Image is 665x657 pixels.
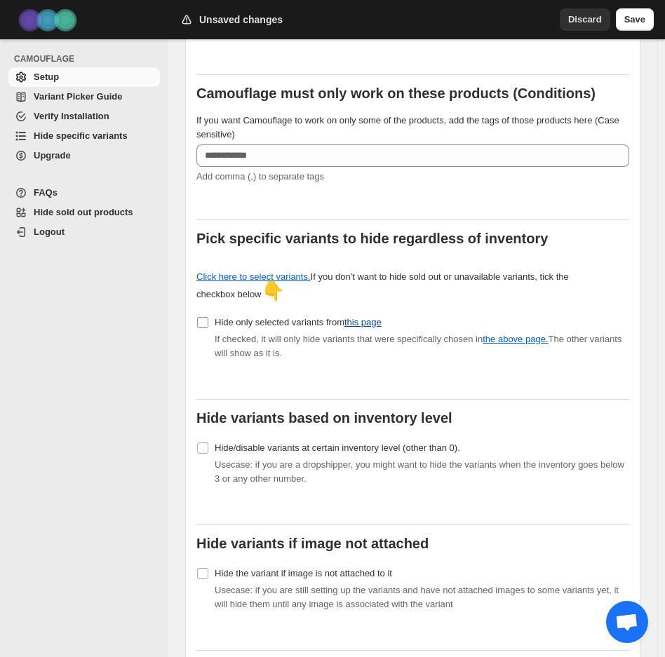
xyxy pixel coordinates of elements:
button: Save [616,8,654,31]
a: FAQs [8,183,160,203]
span: Upgrade [34,150,71,161]
span: Hide sold out products [34,207,133,217]
span: Usecase: if you are still setting up the variants and have not attached images to some variants y... [215,585,619,609]
span: Verify Installation [34,111,109,121]
a: the above page. [483,334,548,344]
span: Discard [568,13,602,27]
b: Hide variants if image not attached [196,536,429,551]
span: Logout [34,226,65,237]
span: Setup [34,72,59,82]
span: FAQs [34,187,58,198]
a: this page [344,317,382,327]
b: Pick specific variants to hide regardless of inventory [196,231,548,246]
a: Click here to select variants. [196,271,311,282]
span: Hide specific variants [34,130,128,141]
a: Setup [8,67,160,87]
span: Hide only selected variants from [215,317,382,327]
a: Verify Installation [8,107,160,126]
button: Discard [560,8,610,31]
div: If you don't want to hide sold out or unavailable variants, tick the checkbox below [196,270,586,302]
b: Hide variants based on inventory level [196,410,452,426]
a: Upgrade [8,146,160,165]
span: Save [624,13,645,27]
a: Logout [8,222,160,242]
span: If checked, it will only hide variants that were specifically chosen in The other variants will s... [215,334,622,358]
span: CAMOUFLAGE [14,53,161,65]
span: Variant Picker Guide [34,91,122,102]
b: Camouflage must only work on these products (Conditions) [196,86,596,101]
h2: Unsaved changes [199,13,283,27]
div: Open chat [606,601,648,643]
a: Variant Picker Guide [8,87,160,107]
span: 👇 [262,280,284,302]
span: Usecase: if you are a dropshipper, you might want to hide the variants when the inventory goes be... [215,459,624,484]
span: Hide/disable variants at certain inventory level (other than 0). [215,442,460,453]
span: Add comma (,) to separate tags [196,171,324,182]
span: Hide the variant if image is not attached to it [215,568,392,578]
a: Hide specific variants [8,126,160,146]
span: If you want Camouflage to work on only some of the products, add the tags of those products here ... [196,115,619,140]
a: Hide sold out products [8,203,160,222]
